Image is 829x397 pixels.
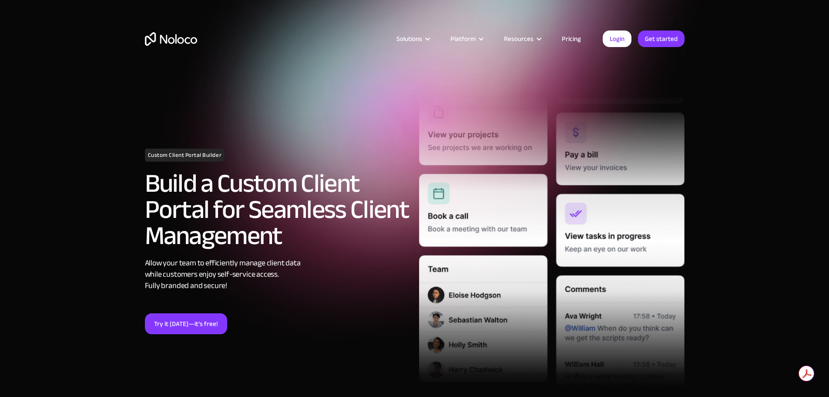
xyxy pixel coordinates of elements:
[145,32,197,46] a: home
[145,313,227,334] a: Try it [DATE]—it’s free!
[493,33,551,44] div: Resources
[603,31,631,47] a: Login
[440,33,493,44] div: Platform
[551,33,592,44] a: Pricing
[145,170,410,249] h2: Build a Custom Client Portal for Seamless Client Management
[145,149,225,162] h1: Custom Client Portal Builder
[450,33,476,44] div: Platform
[145,258,410,292] div: Allow your team to efficiently manage client data while customers enjoy self-service access. Full...
[504,33,534,44] div: Resources
[396,33,422,44] div: Solutions
[638,31,685,47] a: Get started
[386,33,440,44] div: Solutions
